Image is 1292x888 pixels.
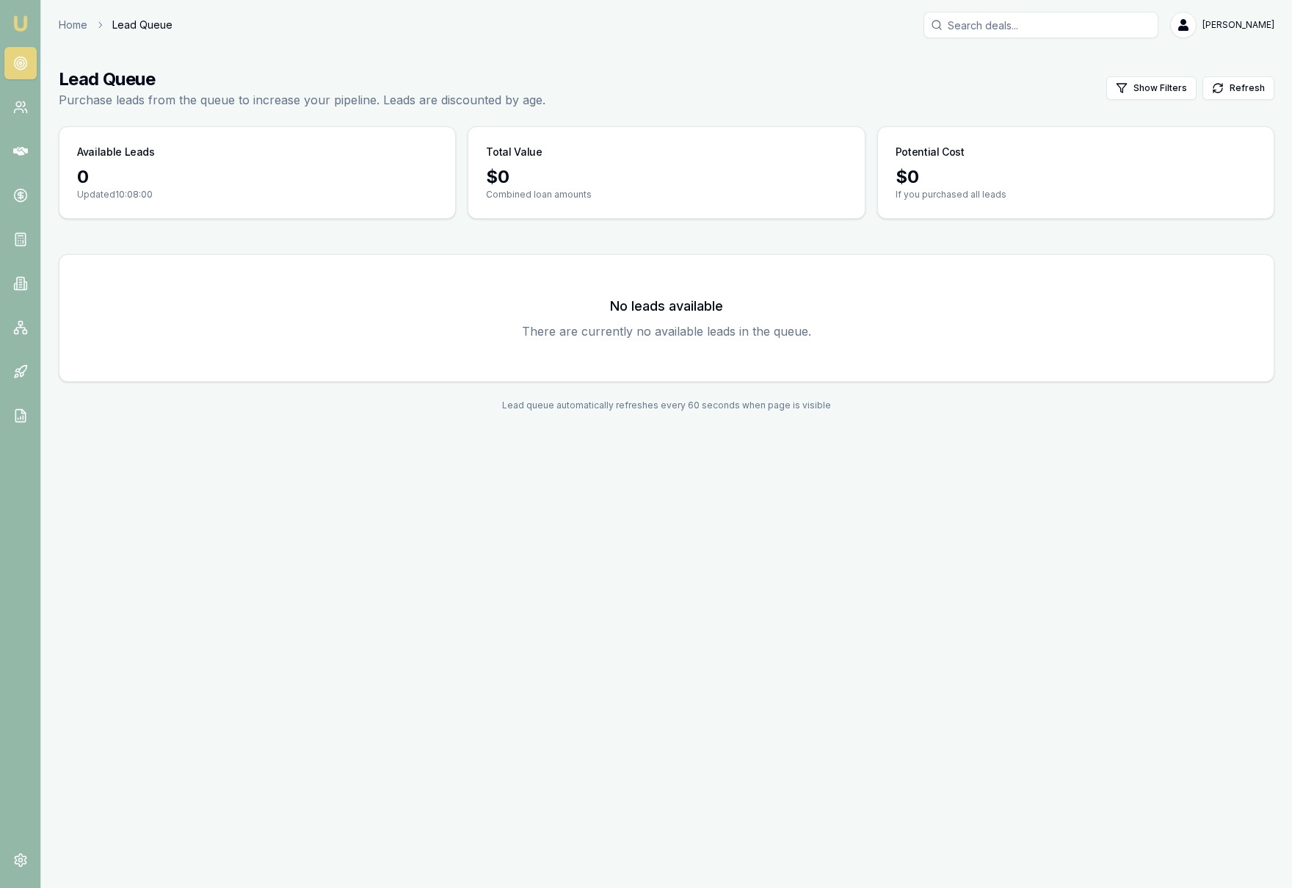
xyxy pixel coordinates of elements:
[59,18,173,32] nav: breadcrumb
[59,91,545,109] p: Purchase leads from the queue to increase your pipeline. Leads are discounted by age.
[896,145,965,159] h3: Potential Cost
[486,165,846,189] div: $ 0
[486,189,846,201] p: Combined loan amounts
[1106,76,1197,100] button: Show Filters
[1202,76,1274,100] button: Refresh
[12,15,29,32] img: emu-icon-u.png
[59,68,545,91] h1: Lead Queue
[59,400,1274,411] div: Lead queue automatically refreshes every 60 seconds when page is visible
[896,165,1256,189] div: $ 0
[923,12,1158,38] input: Search deals
[77,189,438,201] p: Updated 10:08:00
[59,18,87,32] a: Home
[896,189,1256,201] p: If you purchased all leads
[77,322,1256,340] p: There are currently no available leads in the queue.
[77,165,438,189] div: 0
[77,296,1256,317] h3: No leads available
[77,145,155,159] h3: Available Leads
[1202,19,1274,31] span: [PERSON_NAME]
[112,18,173,32] span: Lead Queue
[486,145,542,159] h3: Total Value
